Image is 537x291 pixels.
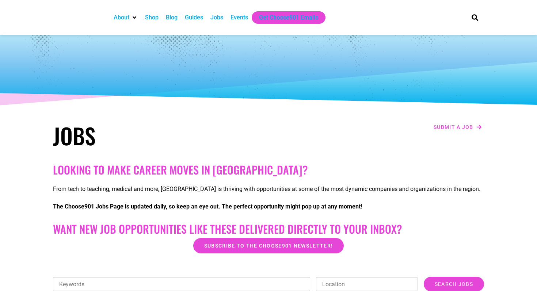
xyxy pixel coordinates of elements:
input: Location [316,277,418,291]
a: Subscribe to the Choose901 newsletter! [193,238,344,253]
input: Keywords [53,277,310,291]
a: Guides [185,13,203,22]
p: From tech to teaching, medical and more, [GEOGRAPHIC_DATA] is thriving with opportunities at some... [53,185,484,194]
a: Events [231,13,248,22]
strong: The Choose901 Jobs Page is updated daily, so keep an eye out. The perfect opportunity might pop u... [53,203,362,210]
span: Subscribe to the Choose901 newsletter! [204,243,333,248]
a: About [114,13,129,22]
div: About [110,11,141,24]
a: Submit a job [431,122,484,132]
a: Blog [166,13,178,22]
h2: Looking to make career moves in [GEOGRAPHIC_DATA]? [53,163,484,176]
span: Submit a job [434,125,473,130]
a: Get Choose901 Emails [259,13,318,22]
a: Shop [145,13,159,22]
div: Search [469,11,481,23]
a: Jobs [210,13,223,22]
h2: Want New Job Opportunities like these Delivered Directly to your Inbox? [53,222,484,236]
h1: Jobs [53,122,265,149]
nav: Main nav [110,11,459,24]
